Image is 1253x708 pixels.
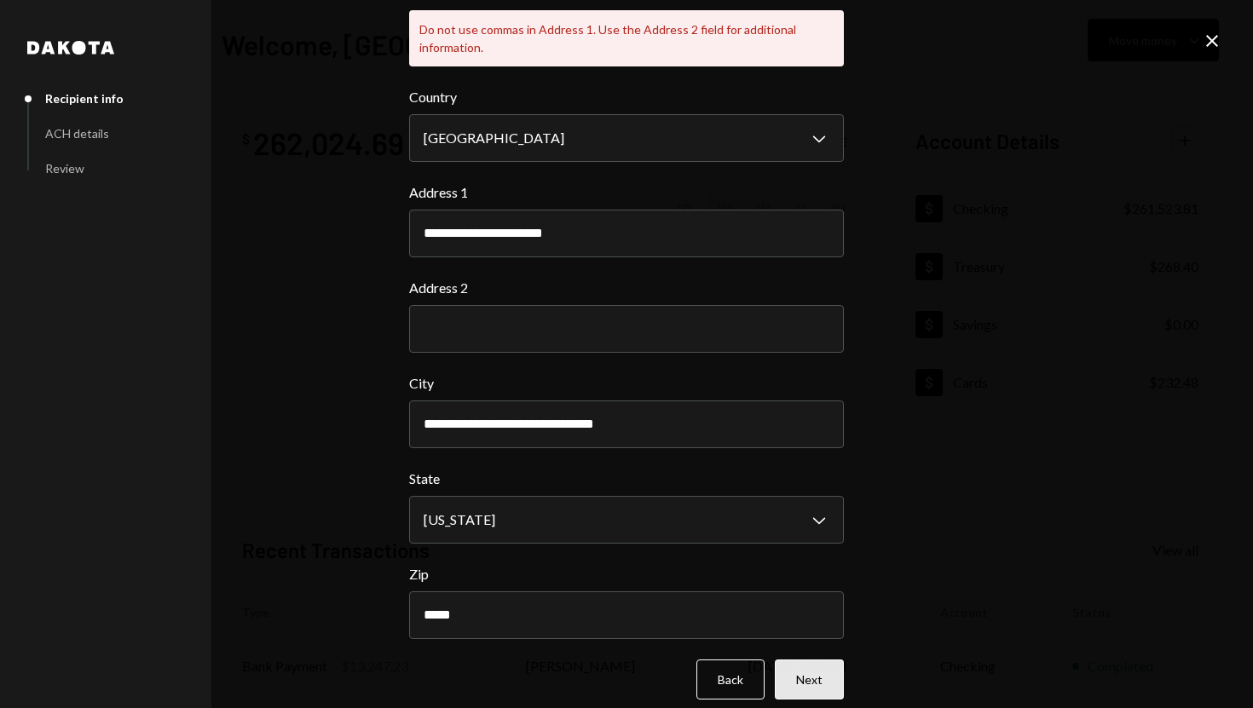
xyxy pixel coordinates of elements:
[409,373,844,394] label: City
[409,182,844,203] label: Address 1
[409,87,844,107] label: Country
[409,114,844,162] button: Country
[696,659,765,699] button: Back
[409,496,844,544] button: State
[45,91,124,106] div: Recipient info
[409,564,844,584] label: Zip
[45,126,109,141] div: ACH details
[409,10,844,66] div: Do not use commas in Address 1. Use the Address 2 field for additional information.
[409,469,844,489] label: State
[409,278,844,298] label: Address 2
[45,161,84,176] div: Review
[775,659,844,699] button: Next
